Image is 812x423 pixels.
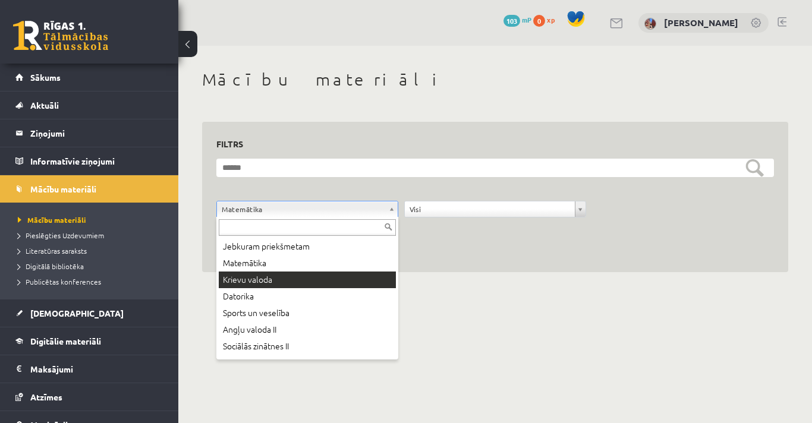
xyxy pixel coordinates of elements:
[219,321,396,338] div: Angļu valoda II
[219,288,396,305] div: Datorika
[219,238,396,255] div: Jebkuram priekšmetam
[219,272,396,288] div: Krievu valoda
[219,305,396,321] div: Sports un veselība
[219,255,396,272] div: Matemātika
[219,355,396,371] div: Uzņēmējdarbības pamati (Specializētais kurss)
[219,338,396,355] div: Sociālās zinātnes II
